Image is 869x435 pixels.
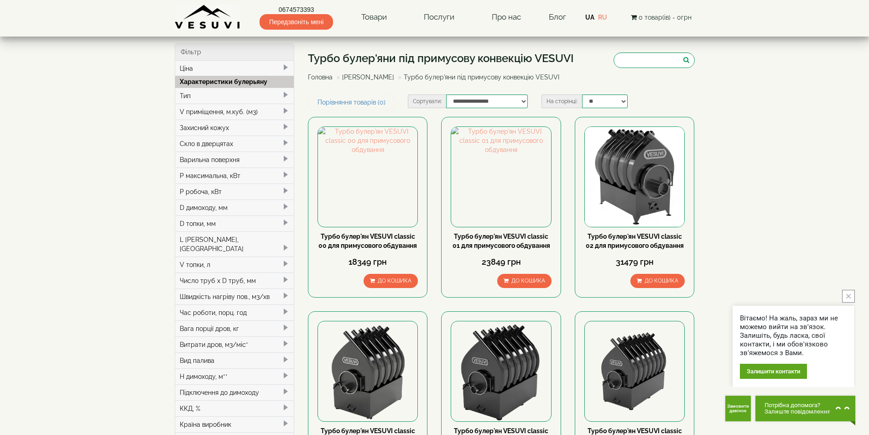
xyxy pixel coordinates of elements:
[317,256,418,268] div: 18349 грн
[725,396,751,421] button: Get Call button
[318,321,417,421] img: Турбо булер'ян VESUVI classic 03 для примусового обдування
[483,7,530,28] a: Про нас
[175,273,294,288] div: Число труб x D труб, мм
[308,73,333,81] a: Головна
[342,73,394,81] a: [PERSON_NAME]
[585,14,594,21] a: UA
[511,278,545,284] span: До кошика
[175,416,294,432] div: Країна виробник
[378,278,411,284] span: До кошика
[727,404,749,413] span: Замовити дзвінок
[318,233,417,249] a: Турбо булер'ян VESUVI classic 00 для примусового обдування
[175,257,294,273] div: V топки, л
[175,120,294,136] div: Захисний кожух
[364,274,418,288] button: До кошика
[175,88,294,104] div: Тип
[175,215,294,231] div: D топки, мм
[175,76,294,88] div: Характеристики булерьяну
[415,7,463,28] a: Послуги
[175,400,294,416] div: ККД, %
[645,278,678,284] span: До кошика
[175,152,294,168] div: Варильна поверхня
[175,384,294,400] div: Підключення до димоходу
[755,396,855,421] button: Chat button
[260,5,333,14] a: 0674573393
[308,52,574,64] h1: Турбо булер'яни під примусову конвекцію VESUVI
[765,409,831,415] span: Залиште повідомлення
[639,14,692,21] span: 0 товар(ів) - 0грн
[451,321,551,421] img: Турбо булер'ян VESUVI classic 04 для примусового обдування
[740,314,847,357] div: Вітаємо! На жаль, зараз ми не можемо вийти на зв'язок. Залишіть, будь ласка, свої контакти, і ми ...
[175,44,294,61] div: Фільтр
[175,104,294,120] div: V приміщення, м.куб. (м3)
[740,364,807,379] div: Залишити контакти
[549,12,566,21] a: Блог
[175,336,294,352] div: Витрати дров, м3/міс*
[408,94,446,108] label: Сортувати:
[451,256,551,268] div: 23849 грн
[175,136,294,152] div: Скло в дверцятах
[586,233,684,249] a: Турбо булер'ян VESUVI classic 02 для примусового обдування
[175,5,241,30] img: Завод VESUVI
[175,183,294,199] div: P робоча, кВт
[175,320,294,336] div: Вага порції дров, кг
[598,14,607,21] a: RU
[584,256,685,268] div: 31479 грн
[352,7,396,28] a: Товари
[175,288,294,304] div: Швидкість нагріву пов., м3/хв
[585,321,684,421] img: Турбо булер'ян VESUVI classic 05 для примусового обдування
[318,127,417,226] img: Турбо булер'ян VESUVI classic 00 для примусового обдування
[175,352,294,368] div: Вид палива
[628,12,694,22] button: 0 товар(ів) - 0грн
[842,290,855,303] button: close button
[175,199,294,215] div: D димоходу, мм
[765,402,831,409] span: Потрібна допомога?
[175,368,294,384] div: H димоходу, м**
[585,127,684,226] img: Турбо булер'ян VESUVI classic 02 для примусового обдування
[175,304,294,320] div: Час роботи, порц. год
[175,231,294,257] div: L [PERSON_NAME], [GEOGRAPHIC_DATA]
[175,168,294,183] div: P максимальна, кВт
[396,73,559,82] li: Турбо булер'яни під примусову конвекцію VESUVI
[541,94,582,108] label: На сторінці:
[453,233,550,249] a: Турбо булер'ян VESUVI classic 01 для примусового обдування
[497,274,552,288] button: До кошика
[260,14,333,30] span: Передзвоніть мені
[175,61,294,76] div: Ціна
[630,274,685,288] button: До кошика
[308,94,395,110] a: Порівняння товарів (0)
[451,127,551,226] img: Турбо булер'ян VESUVI classic 01 для примусового обдування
